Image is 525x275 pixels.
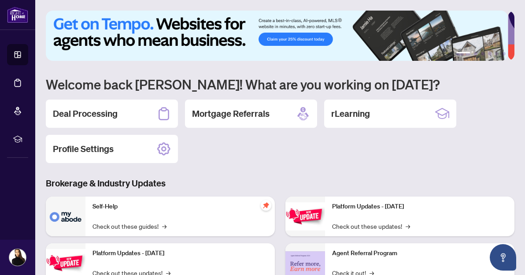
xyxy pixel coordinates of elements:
img: logo [7,7,28,23]
button: 3 [481,52,484,56]
span: → [406,221,410,231]
img: Slide 0 [46,11,508,61]
h3: Brokerage & Industry Updates [46,177,514,190]
button: 4 [488,52,492,56]
h2: Deal Processing [53,108,118,120]
h2: Profile Settings [53,143,114,155]
span: pushpin [261,200,271,211]
button: 5 [495,52,499,56]
span: → [162,221,166,231]
img: Profile Icon [9,249,26,266]
h2: rLearning [331,108,370,120]
p: Platform Updates - [DATE] [332,202,507,212]
h2: Mortgage Referrals [192,108,270,120]
h1: Welcome back [PERSON_NAME]! What are you working on [DATE]? [46,76,514,93]
button: 1 [456,52,470,56]
a: Check out these updates!→ [332,221,410,231]
button: 2 [474,52,477,56]
a: Check out these guides!→ [92,221,166,231]
button: 6 [502,52,506,56]
p: Self-Help [92,202,268,212]
p: Platform Updates - [DATE] [92,249,268,258]
img: Platform Updates - June 23, 2025 [285,202,325,230]
button: Open asap [490,244,516,271]
p: Agent Referral Program [332,249,507,258]
img: Self-Help [46,197,85,236]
